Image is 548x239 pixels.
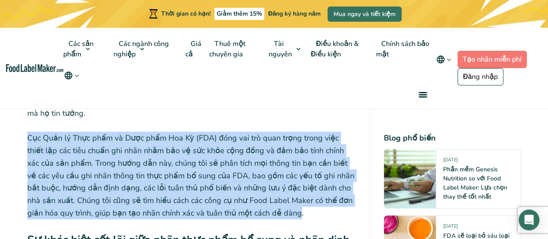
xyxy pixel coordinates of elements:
a: Giá cả [185,28,201,70]
a: Chính sách bảo mật [376,28,429,70]
font: Mua ngay và tiết kiệm [334,10,396,18]
font: Cục Quản lý Thực phẩm và Dược phẩm Hoa Kỳ (FDA) đóng vai trò quan trọng trong việc thiết lập các ... [27,133,354,218]
a: thực đơn [408,81,436,108]
font: Tài nguyên [268,39,292,59]
font: Đăng nhập [463,72,498,82]
font: [DATE] [443,157,458,163]
a: Tài nguyên [268,28,305,70]
font: Thời gian có hạn! [161,10,211,18]
a: Tạo nhãn miễn phí [457,51,527,68]
a: Các ngành công nghiệp [113,28,169,70]
font: Blog phổ biến [384,133,436,143]
a: Mua ngay và tiết kiệm [328,7,402,22]
font: Đăng ký hàng năm [268,10,321,18]
a: Thuê một chuyên gia [209,28,246,70]
font: Các sản phẩm [63,39,94,59]
font: [DATE] [443,223,458,229]
font: Giá cả [185,39,201,59]
a: Điều khoản & Điều kiện [311,28,359,70]
font: Thuê một chuyên gia [209,39,246,59]
font: Giảm thêm 15% [217,10,262,18]
div: Mở Intercom Messenger [519,210,539,230]
a: Phần mềm Genesis Nutrition so với Food Label Maker: Lựa chọn thay thế tốt nhất [443,165,507,201]
a: Các sản phẩm [63,28,94,70]
a: Đăng nhập [457,68,503,85]
font: Tạo nhãn miễn phí [463,55,522,64]
font: Các ngành công nghiệp [113,39,169,59]
font: Điều khoản & Điều kiện [311,39,359,59]
font: Chính sách bảo mật [376,39,429,59]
